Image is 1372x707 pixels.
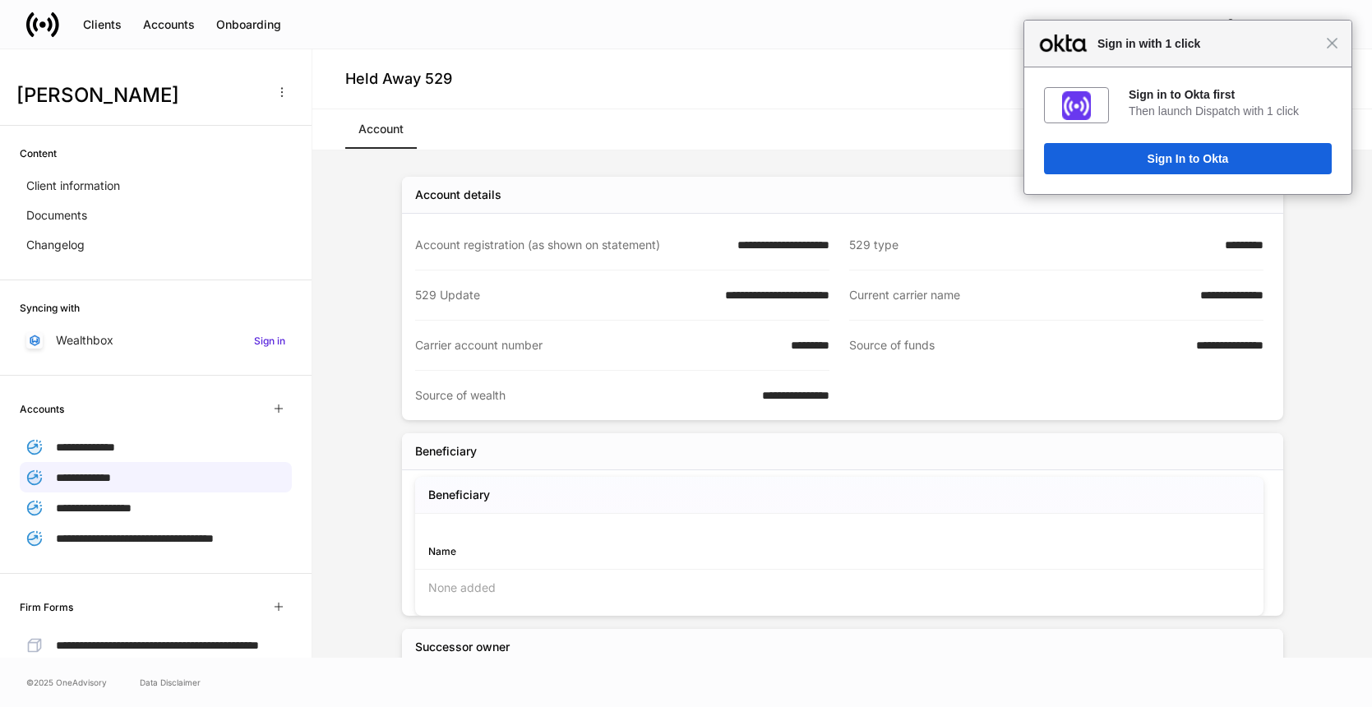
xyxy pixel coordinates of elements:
a: Data Disclaimer [140,676,201,689]
h6: Firm Forms [20,599,73,615]
p: Wealthbox [56,332,113,349]
div: Onboarding [216,16,281,33]
a: Documents [20,201,292,230]
span: © 2025 OneAdvisory [26,676,107,689]
div: Beneficiary [415,443,477,460]
div: Accounts [143,16,195,33]
button: Accounts [132,12,206,38]
div: Current carrier name [849,287,1190,303]
button: Onboarding [206,12,292,38]
div: Account registration (as shown on statement) [415,237,728,253]
h6: Accounts [20,401,64,417]
div: 529 type [849,237,1215,253]
div: Account details [415,187,501,203]
div: Successor owner [415,639,510,655]
div: Name [428,543,839,559]
button: Sign In to Okta [1044,143,1332,174]
a: Account [345,109,417,149]
a: Changelog [20,230,292,260]
div: Source of wealth [415,387,752,404]
h4: Held Away 529 [345,69,452,89]
h6: Syncing with [20,300,80,316]
span: Sign in with 1 click [1089,34,1326,53]
span: Close [1326,37,1338,49]
p: Changelog [26,237,85,253]
p: Client information [26,178,120,194]
h6: Sign in [254,333,285,349]
div: Clients [83,16,122,33]
div: 529 Update [415,287,715,303]
div: Carrier account number [415,337,781,353]
h3: [PERSON_NAME] [16,82,262,109]
div: Then launch Dispatch with 1 click [1129,104,1332,118]
h5: Beneficiary [428,487,490,503]
a: Client information [20,171,292,201]
h6: Content [20,146,57,161]
div: Sign in to Okta first [1129,87,1332,102]
a: WealthboxSign in [20,326,292,355]
img: fs01jxrofoggULhDH358 [1062,91,1091,120]
p: Documents [26,207,87,224]
div: None added [415,570,1263,606]
button: Clients [72,12,132,38]
div: Source of funds [849,337,1186,354]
